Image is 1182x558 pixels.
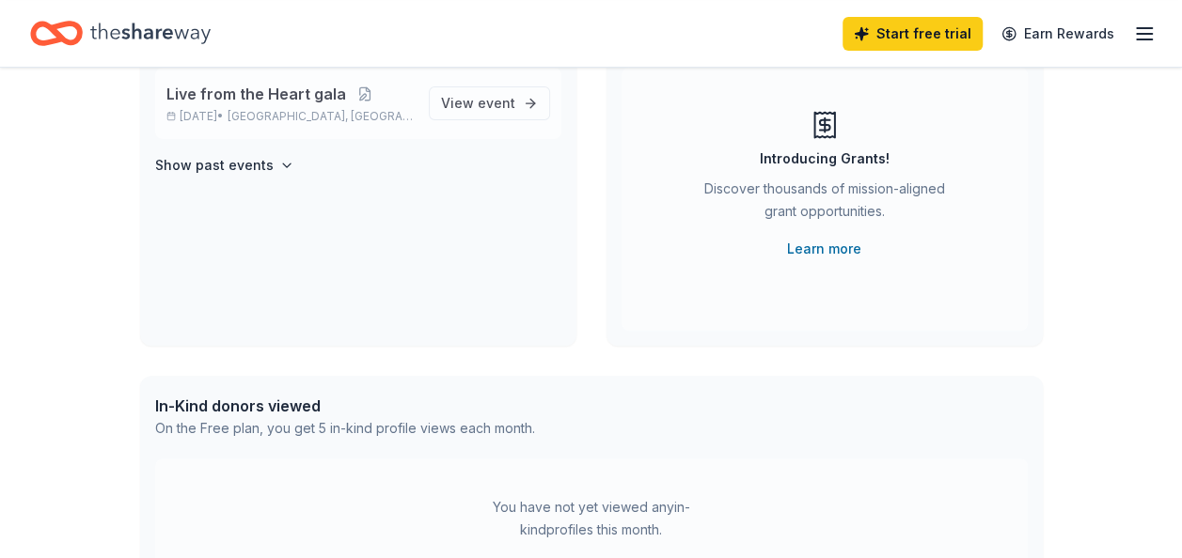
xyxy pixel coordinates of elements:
a: Start free trial [843,17,983,51]
div: Discover thousands of mission-aligned grant opportunities. [697,178,953,230]
h4: Show past events [155,154,274,177]
div: On the Free plan, you get 5 in-kind profile views each month. [155,417,535,440]
a: Learn more [787,238,861,260]
a: Home [30,11,211,55]
div: In-Kind donors viewed [155,395,535,417]
span: [GEOGRAPHIC_DATA], [GEOGRAPHIC_DATA] [228,109,413,124]
span: Live from the Heart gala [166,83,346,105]
a: Earn Rewards [990,17,1126,51]
button: Show past events [155,154,294,177]
p: [DATE] • [166,109,414,124]
span: View [441,92,515,115]
div: You have not yet viewed any in-kind profiles this month. [474,496,709,541]
div: Introducing Grants! [760,147,890,170]
a: View event [429,86,550,120]
span: event [478,95,515,111]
